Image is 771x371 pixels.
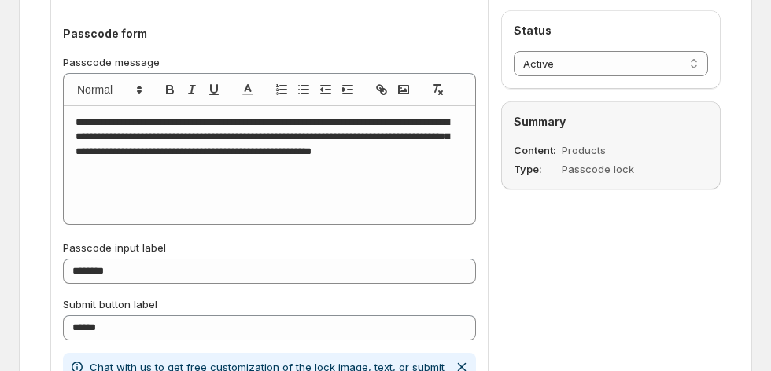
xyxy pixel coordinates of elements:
[514,23,708,39] h2: Status
[562,142,669,158] dd: Products
[63,298,157,310] span: Submit button label
[514,142,559,158] dt: Content :
[63,54,476,70] p: Passcode message
[562,161,669,177] dd: Passcode lock
[63,26,476,42] h2: Passcode form
[514,114,708,130] h2: Summary
[63,241,166,254] span: Passcode input label
[514,161,559,177] dt: Type :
